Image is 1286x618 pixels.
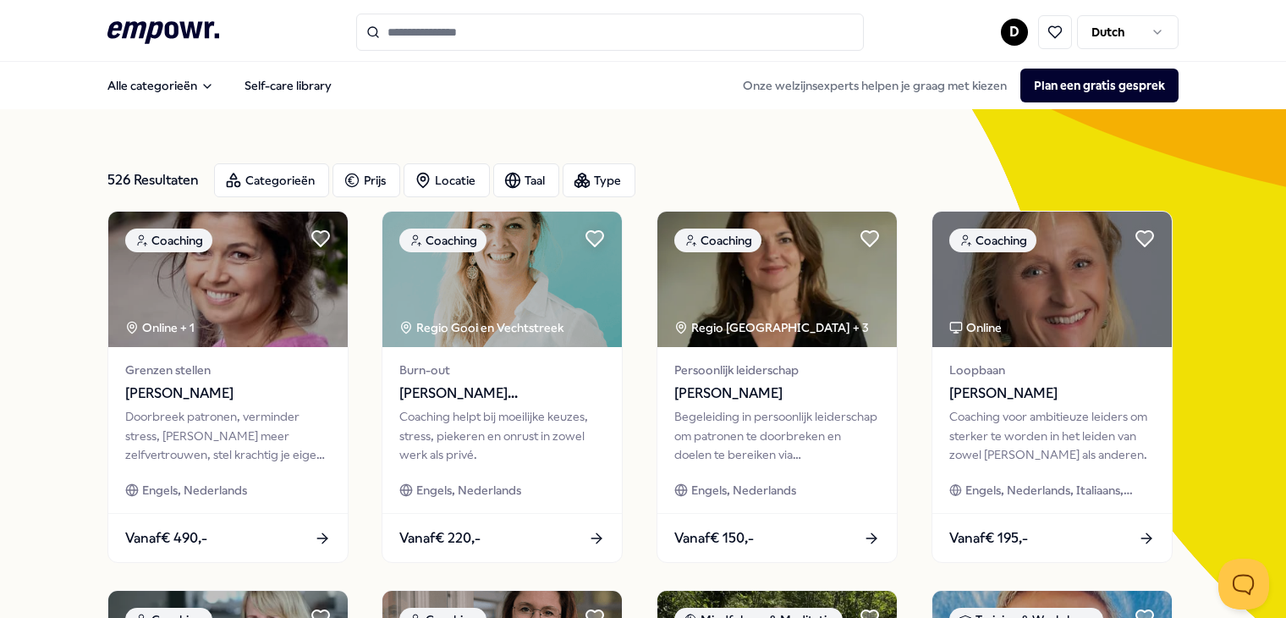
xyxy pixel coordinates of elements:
[94,69,228,102] button: Alle categorieën
[932,211,1173,563] a: package imageCoachingOnlineLoopbaan[PERSON_NAME]Coaching voor ambitieuze leiders om sterker te wo...
[674,527,754,549] span: Vanaf € 150,-
[674,383,880,405] span: [PERSON_NAME]
[399,361,605,379] span: Burn-out
[1001,19,1028,46] button: D
[142,481,247,499] span: Engels, Nederlands
[949,361,1155,379] span: Loopbaan
[563,163,635,197] button: Type
[107,163,201,197] div: 526 Resultaten
[332,163,400,197] button: Prijs
[108,212,348,347] img: package image
[657,211,898,563] a: package imageCoachingRegio [GEOGRAPHIC_DATA] + 3Persoonlijk leiderschap[PERSON_NAME]Begeleiding i...
[125,407,331,464] div: Doorbreek patronen, verminder stress, [PERSON_NAME] meer zelfvertrouwen, stel krachtig je eigen g...
[94,69,345,102] nav: Main
[382,212,622,347] img: package image
[1218,559,1269,610] iframe: Help Scout Beacon - Open
[949,383,1155,405] span: [PERSON_NAME]
[214,163,329,197] button: Categorieën
[356,14,864,51] input: Search for products, categories or subcategories
[399,527,481,549] span: Vanaf € 220,-
[674,407,880,464] div: Begeleiding in persoonlijk leiderschap om patronen te doorbreken en doelen te bereiken via bewust...
[691,481,796,499] span: Engels, Nederlands
[674,229,761,252] div: Coaching
[399,383,605,405] span: [PERSON_NAME][GEOGRAPHIC_DATA]
[949,318,1002,337] div: Online
[657,212,897,347] img: package image
[382,211,623,563] a: package imageCoachingRegio Gooi en Vechtstreek Burn-out[PERSON_NAME][GEOGRAPHIC_DATA]Coaching hel...
[949,229,1036,252] div: Coaching
[399,318,566,337] div: Regio Gooi en Vechtstreek
[949,527,1028,549] span: Vanaf € 195,-
[125,527,207,549] span: Vanaf € 490,-
[729,69,1179,102] div: Onze welzijnsexperts helpen je graag met kiezen
[231,69,345,102] a: Self-care library
[125,361,331,379] span: Grenzen stellen
[404,163,490,197] button: Locatie
[932,212,1172,347] img: package image
[965,481,1155,499] span: Engels, Nederlands, Italiaans, Zweeds
[125,229,212,252] div: Coaching
[674,361,880,379] span: Persoonlijk leiderschap
[674,318,869,337] div: Regio [GEOGRAPHIC_DATA] + 3
[125,383,331,405] span: [PERSON_NAME]
[125,318,195,337] div: Online + 1
[399,407,605,464] div: Coaching helpt bij moeilijke keuzes, stress, piekeren en onrust in zowel werk als privé.
[107,211,349,563] a: package imageCoachingOnline + 1Grenzen stellen[PERSON_NAME]Doorbreek patronen, verminder stress, ...
[416,481,521,499] span: Engels, Nederlands
[493,163,559,197] button: Taal
[1020,69,1179,102] button: Plan een gratis gesprek
[399,229,486,252] div: Coaching
[949,407,1155,464] div: Coaching voor ambitieuze leiders om sterker te worden in het leiden van zowel [PERSON_NAME] als a...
